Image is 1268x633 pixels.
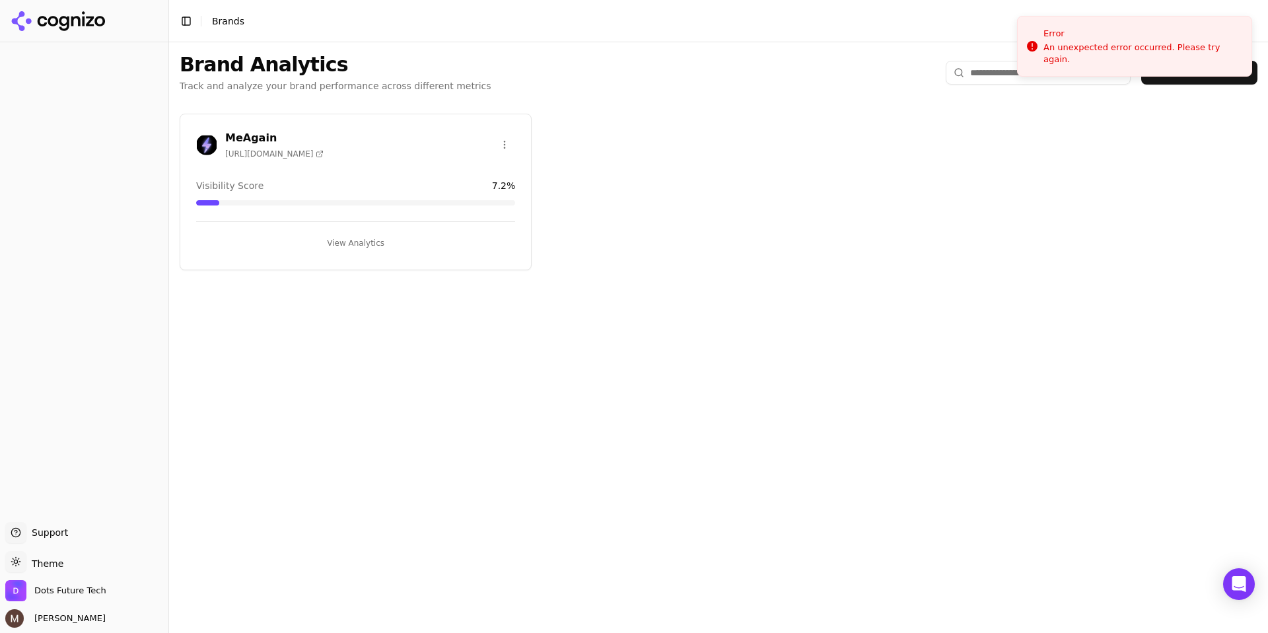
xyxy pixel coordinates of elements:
div: An unexpected error occurred. Please try again. [1043,42,1241,65]
h3: MeAgain [225,130,324,146]
span: Theme [26,558,63,569]
span: Visibility Score [196,179,264,192]
button: Open user button [5,609,106,628]
nav: breadcrumb [212,15,244,28]
span: Support [26,526,68,539]
h1: Brand Analytics [180,53,491,77]
span: Brands [212,16,244,26]
span: 7.2 % [492,179,516,192]
button: View Analytics [196,233,515,254]
div: Open Intercom Messenger [1223,568,1255,600]
img: MeAgain [196,134,217,155]
span: [PERSON_NAME] [29,613,106,624]
img: Dots Future Tech [5,580,26,601]
span: [URL][DOMAIN_NAME] [225,149,324,159]
button: Open organization switcher [5,580,106,601]
div: Error [1043,27,1241,40]
img: Martyn Strydom [5,609,24,628]
p: Track and analyze your brand performance across different metrics [180,79,491,93]
span: Dots Future Tech [34,585,106,597]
